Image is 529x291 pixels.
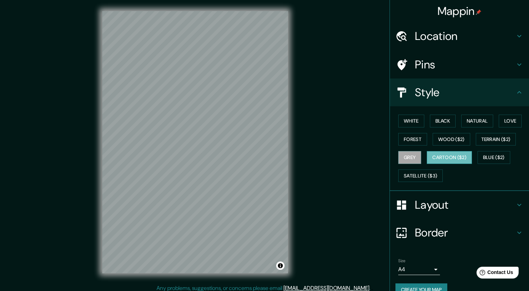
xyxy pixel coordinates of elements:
[390,51,529,78] div: Pins
[398,115,424,127] button: White
[276,261,284,270] button: Toggle attribution
[398,258,406,264] label: Size
[499,115,522,127] button: Love
[390,22,529,50] div: Location
[438,4,482,18] h4: Mappin
[390,219,529,247] div: Border
[467,264,521,283] iframe: Help widget launcher
[478,151,510,164] button: Blue ($2)
[461,115,493,127] button: Natural
[427,151,472,164] button: Cartoon ($2)
[430,115,456,127] button: Black
[476,133,516,146] button: Terrain ($2)
[415,85,515,99] h4: Style
[398,151,421,164] button: Grey
[415,226,515,240] h4: Border
[415,198,515,212] h4: Layout
[398,169,443,182] button: Satellite ($3)
[390,191,529,219] div: Layout
[415,58,515,72] h4: Pins
[398,133,427,146] button: Forest
[390,78,529,106] div: Style
[433,133,470,146] button: Wood ($2)
[415,29,515,43] h4: Location
[102,11,288,273] canvas: Map
[398,264,440,275] div: A4
[476,9,481,15] img: pin-icon.png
